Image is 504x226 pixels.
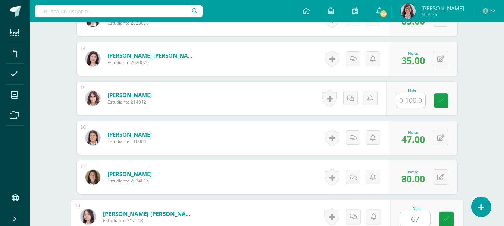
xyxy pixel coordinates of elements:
[85,51,100,66] img: 74b693ae528abe3e0f019ca1ca4ba6b1.png
[401,172,425,185] span: 80.00
[107,178,152,184] span: Estudiante 2024015
[401,51,425,56] div: Nota:
[379,10,388,18] span: 39
[85,170,100,185] img: e08a0b041e071eaff6e77b76947cdb58.png
[107,59,197,66] span: Estudiante 2020070
[85,91,100,106] img: 39eb4bf3096e21ebf4b2bed6a34324b7.png
[396,93,425,108] input: 0-100.0
[80,209,96,224] img: fe0e1b10cba80dffb9c3bbc660e1dd92.png
[421,4,464,12] span: [PERSON_NAME]
[107,138,152,144] span: Estudiante 116004
[107,91,152,99] a: [PERSON_NAME]
[103,210,195,217] a: [PERSON_NAME] [PERSON_NAME]
[103,217,195,224] span: Estudiante 217008
[107,20,197,26] span: Estudiante 2023078
[396,89,429,93] div: Nota
[401,130,425,135] div: Nota:
[107,52,197,59] a: [PERSON_NAME] [PERSON_NAME]
[401,54,425,67] span: 35.00
[421,11,464,17] span: Mi Perfil
[400,207,433,211] div: Nota
[35,5,203,17] input: Busca un usuario...
[401,133,425,146] span: 47.00
[107,131,152,138] a: [PERSON_NAME]
[85,130,100,145] img: 1319112679b6e141e34fe4bcefcfc75c.png
[107,99,152,105] span: Estudiante 214012
[401,4,416,19] img: aa844329c5ddd0f4d2dcee79aa38532b.png
[107,170,152,178] a: [PERSON_NAME]
[401,169,425,174] div: Nota:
